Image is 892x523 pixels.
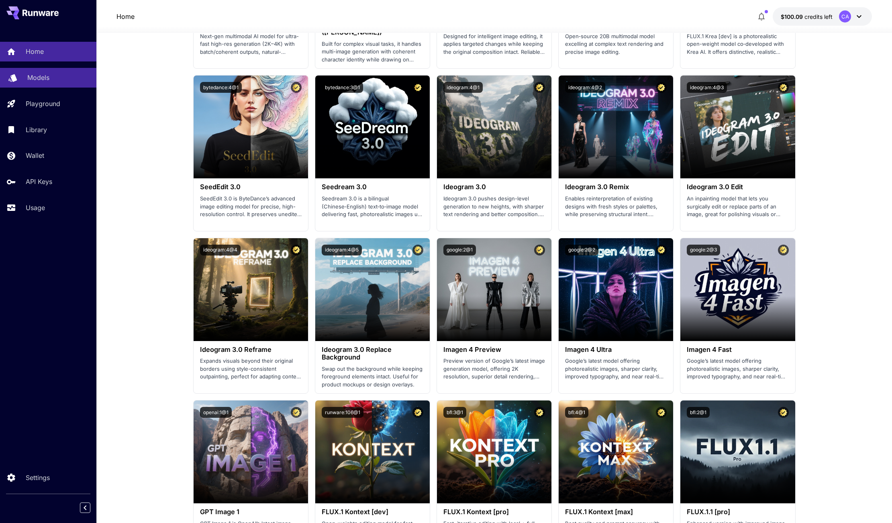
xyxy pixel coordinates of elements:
button: Certified Model – Vetted for best performance and includes a commercial license. [778,245,789,255]
img: alt [559,76,673,178]
button: openai:1@1 [200,407,232,418]
button: Certified Model – Vetted for best performance and includes a commercial license. [412,245,423,255]
img: alt [680,76,795,178]
button: ideogram:4@1 [443,82,483,93]
button: bfl:2@1 [687,407,710,418]
h3: Ideogram 3.0 Remix [565,183,667,191]
img: alt [559,400,673,503]
div: CA [839,10,851,22]
button: ideogram:4@5 [322,245,362,255]
button: bytedance:3@1 [322,82,363,93]
p: SeedEdit 3.0 is ByteDance’s advanced image editing model for precise, high-resolution control. It... [200,195,302,219]
p: Usage [26,203,45,212]
h3: FLUX.1.1 [pro] [687,508,788,516]
p: Open‑source 20B multimodal model excelling at complex text rendering and precise image editing. [565,33,667,56]
p: Expands visuals beyond their original borders using style-consistent outpainting, perfect for ada... [200,357,302,381]
button: ideogram:4@2 [565,82,605,93]
h3: Ideogram 3.0 Replace Background [322,346,423,361]
h3: Imagen 4 Fast [687,346,788,353]
p: Google’s latest model offering photorealistic images, sharper clarity, improved typography, and n... [687,357,788,381]
button: Certified Model – Vetted for best performance and includes a commercial license. [778,82,789,93]
button: bfl:3@1 [443,407,466,418]
h3: FLUX.1 Kontext [dev] [322,508,423,516]
img: alt [315,238,430,341]
button: Certified Model – Vetted for best performance and includes a commercial license. [291,407,302,418]
button: Certified Model – Vetted for best performance and includes a commercial license. [656,245,667,255]
button: Certified Model – Vetted for best performance and includes a commercial license. [778,407,789,418]
p: Enables reinterpretation of existing designs with fresh styles or palettes, while preserving stru... [565,195,667,219]
p: Preview version of Google’s latest image generation model, offering 2K resolution, superior detai... [443,357,545,381]
button: Certified Model – Vetted for best performance and includes a commercial license. [291,82,302,93]
h3: Imagen 4 Preview [443,346,545,353]
button: $100.09149CA [773,7,872,26]
img: alt [315,400,430,503]
a: Home [116,12,135,21]
p: Library [26,125,47,135]
div: Collapse sidebar [86,501,96,515]
p: Seedream 3.0 is a bilingual (Chinese‑English) text‑to‑image model delivering fast, photorealistic... [322,195,423,219]
img: alt [680,238,795,341]
h3: SeedEdit 3.0 [200,183,302,191]
button: google:2@2 [565,245,598,255]
p: Models [27,73,49,82]
button: ideogram:4@4 [200,245,241,255]
p: Home [26,47,44,56]
h3: FLUX.1 Kontext [max] [565,508,667,516]
p: Wallet [26,151,44,160]
button: Certified Model – Vetted for best performance and includes a commercial license. [534,82,545,93]
button: bfl:4@1 [565,407,588,418]
h3: Ideogram 3.0 Reframe [200,346,302,353]
h3: GPT Image 1 [200,508,302,516]
img: alt [194,76,308,178]
h3: Ideogram 3.0 Edit [687,183,788,191]
button: Certified Model – Vetted for best performance and includes a commercial license. [534,407,545,418]
p: Swap out the background while keeping foreground elements intact. Useful for product mockups or d... [322,365,423,389]
button: google:2@1 [443,245,476,255]
h3: FLUX.1 Kontext [pro] [443,508,545,516]
h3: Seedream 3.0 [322,183,423,191]
p: Next-gen multimodal AI model for ultra-fast high-res generation (2K–4K) with batch/coherent outpu... [200,33,302,56]
img: alt [315,76,430,178]
button: Certified Model – Vetted for best performance and includes a commercial license. [291,245,302,255]
p: Google’s latest model offering photorealistic images, sharper clarity, improved typography, and n... [565,357,667,381]
button: google:2@3 [687,245,720,255]
h3: Imagen 4 Ultra [565,346,667,353]
img: alt [559,238,673,341]
button: Certified Model – Vetted for best performance and includes a commercial license. [412,82,423,93]
p: API Keys [26,177,52,186]
p: An inpainting model that lets you surgically edit or replace parts of an image, great for polishi... [687,195,788,219]
span: credits left [804,13,833,20]
p: Ideogram 3.0 pushes design-level generation to new heights, with sharper text rendering and bette... [443,195,545,219]
img: alt [437,400,551,503]
button: Certified Model – Vetted for best performance and includes a commercial license. [656,407,667,418]
p: FLUX.1 Krea [dev] is a photorealistic open-weight model co‑developed with Krea AI. It offers dist... [687,33,788,56]
button: runware:106@1 [322,407,363,418]
p: Settings [26,473,50,482]
button: Certified Model – Vetted for best performance and includes a commercial license. [656,82,667,93]
button: Collapse sidebar [80,503,90,513]
button: Certified Model – Vetted for best performance and includes a commercial license. [534,245,545,255]
nav: breadcrumb [116,12,135,21]
h3: Ideogram 3.0 [443,183,545,191]
img: alt [437,76,551,178]
span: $100.09 [781,13,804,20]
img: alt [194,238,308,341]
button: ideogram:4@3 [687,82,727,93]
img: alt [194,400,308,503]
button: bytedance:4@1 [200,82,242,93]
img: alt [437,238,551,341]
img: alt [680,400,795,503]
button: Certified Model – Vetted for best performance and includes a commercial license. [412,407,423,418]
div: $100.09149 [781,12,833,21]
p: Playground [26,99,60,108]
p: Built for complex visual tasks, it handles multi-image generation with coherent character identit... [322,40,423,64]
p: Designed for intelligent image editing, it applies targeted changes while keeping the original co... [443,33,545,56]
